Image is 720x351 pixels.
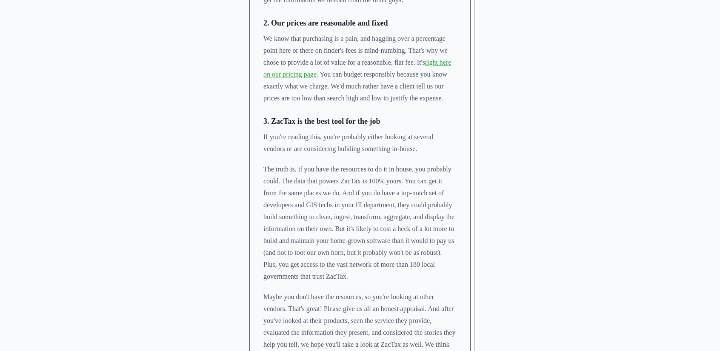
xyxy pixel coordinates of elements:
[263,33,457,104] p: We know that purchasing is a pain, and haggling over a percentage point here or there on finder's...
[263,17,457,29] h4: 2. Our prices are reasonable and fixed
[263,163,457,283] p: The truth is, if you have the resources to do it in house, you probably could. The data that powe...
[263,116,457,127] h4: 3. ZacTax is the best tool for the job
[263,131,457,155] p: If you're reading this, you're probably either looking at several vendors or are considering buli...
